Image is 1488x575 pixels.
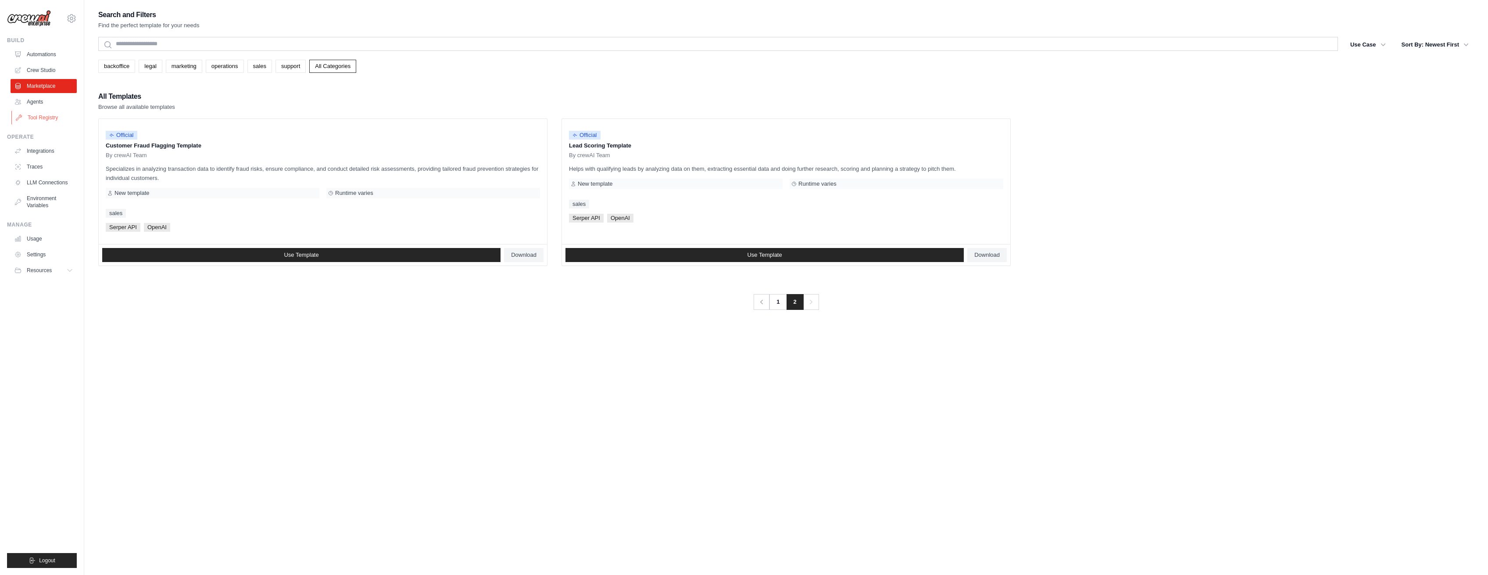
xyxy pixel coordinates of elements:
a: sales [247,60,272,73]
p: Specializes in analyzing transaction data to identify fraud risks, ensure compliance, and conduct... [106,164,540,183]
a: sales [569,200,589,208]
img: Logo [7,10,51,27]
a: Integrations [11,144,77,158]
div: Manage [7,221,77,228]
span: Official [569,131,601,140]
a: Crew Studio [11,63,77,77]
span: Logout [39,557,55,564]
a: sales [106,209,126,218]
span: 2 [787,294,804,310]
button: Sort By: Newest First [1396,37,1474,53]
span: Use Template [284,252,318,259]
div: Build [7,37,77,44]
a: Use Template [102,248,501,262]
span: Resources [27,267,52,274]
a: All Categories [309,60,356,73]
span: New template [114,190,149,197]
a: Traces [11,160,77,174]
span: By crewAI Team [569,152,610,159]
p: Helps with qualifying leads by analyzing data on them, extracting essential data and doing furthe... [569,164,1003,173]
a: marketing [166,60,202,73]
h2: All Templates [98,90,175,103]
div: Operate [7,133,77,140]
a: Environment Variables [11,191,77,212]
span: Download [974,252,1000,259]
a: Use Template [565,248,964,262]
a: backoffice [98,60,135,73]
span: OpenAI [607,214,633,223]
a: Marketplace [11,79,77,93]
a: 1 [769,294,787,310]
span: Download [511,252,537,259]
span: Runtime varies [335,190,373,197]
p: Lead Scoring Template [569,141,1003,150]
a: Tool Registry [11,111,78,125]
a: Settings [11,248,77,262]
span: Serper API [569,214,604,223]
span: By crewAI Team [106,152,147,159]
h2: Search and Filters [98,9,200,21]
button: Logout [7,553,77,568]
button: Use Case [1345,37,1391,53]
a: Download [967,248,1007,262]
a: operations [206,60,244,73]
a: Usage [11,232,77,246]
span: Use Template [747,252,782,259]
a: Automations [11,47,77,61]
a: support [275,60,306,73]
p: Find the perfect template for your needs [98,21,200,30]
span: Runtime varies [798,180,837,187]
nav: Pagination [753,294,819,310]
p: Customer Fraud Flagging Template [106,141,540,150]
a: Download [504,248,544,262]
p: Browse all available templates [98,103,175,111]
span: Official [106,131,137,140]
a: Agents [11,95,77,109]
span: OpenAI [144,223,170,232]
button: Resources [11,263,77,277]
span: Serper API [106,223,140,232]
a: legal [139,60,162,73]
span: New template [578,180,612,187]
a: LLM Connections [11,176,77,190]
